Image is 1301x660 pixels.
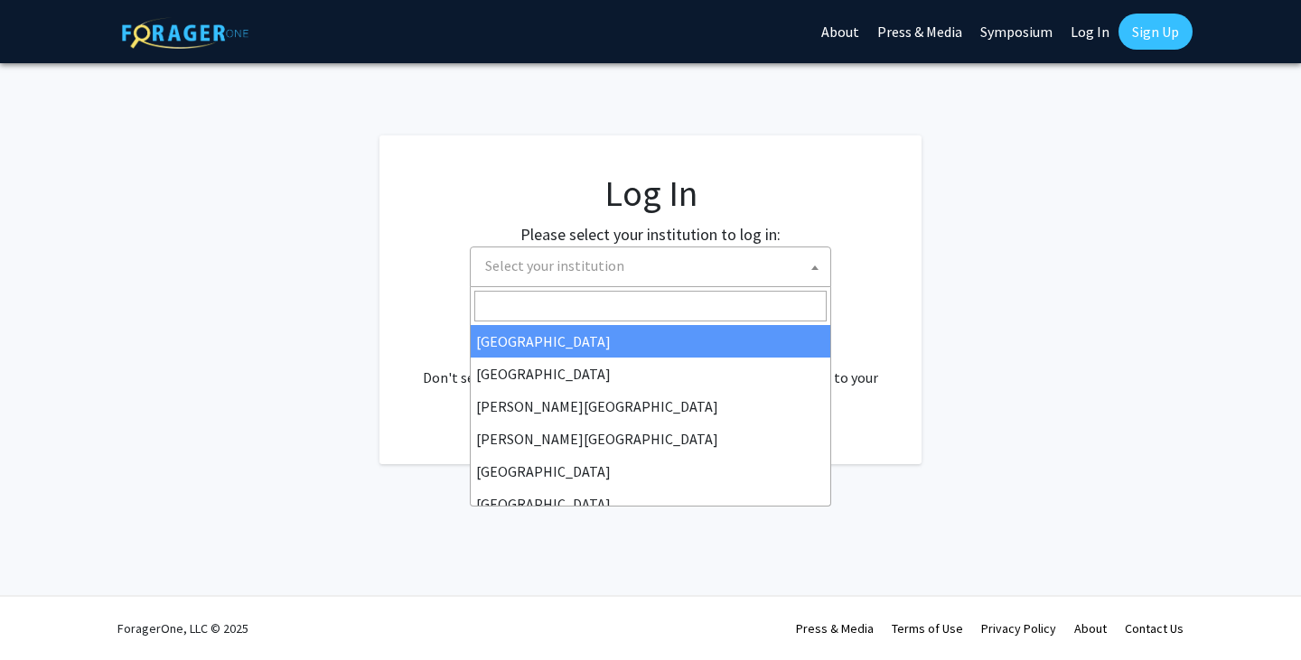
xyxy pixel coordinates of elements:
[122,17,248,49] img: ForagerOne Logo
[520,222,781,246] label: Please select your institution to log in:
[416,172,885,215] h1: Log In
[471,325,830,358] li: [GEOGRAPHIC_DATA]
[474,291,827,321] input: Search
[14,579,77,646] iframe: Chat
[470,246,831,287] span: Select your institution
[485,256,624,274] span: Select your institution
[1125,620,1184,637] a: Contact Us
[1074,620,1107,637] a: About
[117,597,248,660] div: ForagerOne, LLC © 2025
[796,620,874,637] a: Press & Media
[471,488,830,520] li: [GEOGRAPHIC_DATA]
[471,455,830,488] li: [GEOGRAPHIC_DATA]
[416,323,885,410] div: No account? . Don't see your institution? about bringing ForagerOne to your institution.
[478,247,830,284] span: Select your institution
[471,390,830,423] li: [PERSON_NAME][GEOGRAPHIC_DATA]
[1118,14,1193,50] a: Sign Up
[981,620,1056,637] a: Privacy Policy
[892,620,963,637] a: Terms of Use
[471,423,830,455] li: [PERSON_NAME][GEOGRAPHIC_DATA]
[471,358,830,390] li: [GEOGRAPHIC_DATA]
